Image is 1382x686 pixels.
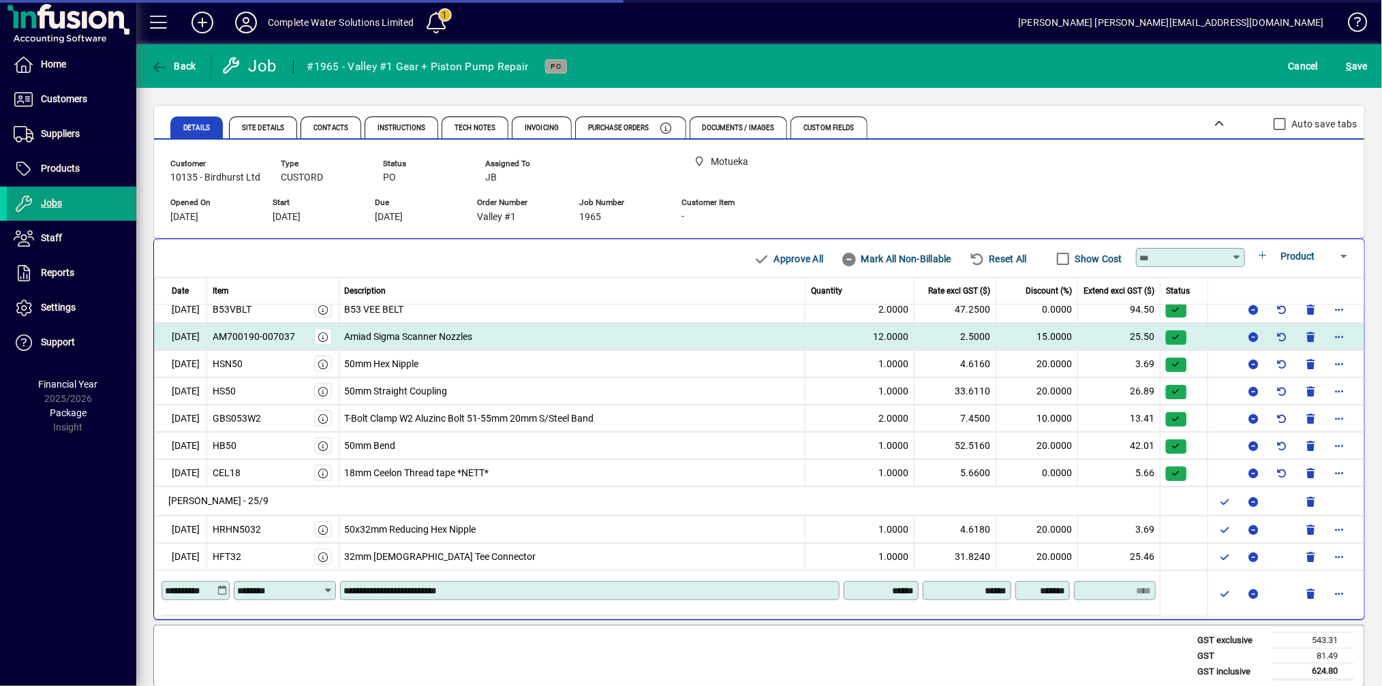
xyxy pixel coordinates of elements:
[878,523,908,537] span: 1.0000
[1084,285,1154,297] span: Extend excl GST ($)
[1078,516,1161,543] td: 3.69
[172,285,189,297] span: Date
[339,405,806,432] td: T-Bolt Clamp W2 Aluzinc Bolt 51-55mm 20mm S/Steel Band
[477,212,516,223] span: Valley #1
[41,337,75,347] span: Support
[551,62,562,71] span: PO
[1328,518,1350,540] button: More options
[221,55,279,77] div: Job
[345,285,386,297] span: Description
[136,54,211,78] app-page-header-button: Back
[878,357,908,371] span: 1.0000
[1078,543,1161,570] td: 25.46
[170,172,260,183] span: 10135 - Birdhurst Ltd
[154,459,207,486] td: [DATE]
[1078,377,1161,405] td: 26.89
[339,296,806,323] td: B53 VEE BELT
[1272,633,1354,649] td: 543.31
[339,377,806,405] td: 50mm Straight Coupling
[996,459,1078,486] td: 0.0000
[170,159,260,168] span: Customer
[7,326,136,360] a: Support
[41,267,74,278] span: Reports
[213,439,236,453] div: HB50
[878,466,908,480] span: 1.0000
[477,198,559,207] span: Order Number
[1280,251,1315,262] span: Product
[7,117,136,151] a: Suppliers
[281,172,323,183] span: CUSTORD
[1191,633,1272,649] td: GST exclusive
[339,432,806,459] td: 50mm Bend
[41,59,66,69] span: Home
[41,163,80,174] span: Products
[835,247,957,271] button: Mark All Non-Billable
[1289,55,1319,77] span: Cancel
[1018,12,1324,33] div: [PERSON_NAME] [PERSON_NAME][EMAIL_ADDRESS][DOMAIN_NAME]
[1078,432,1161,459] td: 42.01
[1347,61,1352,72] span: S
[39,379,98,390] span: Financial Year
[996,296,1078,323] td: 0.0000
[213,302,251,317] div: B53VBLT
[969,248,1027,270] span: Reset All
[1191,664,1272,680] td: GST inclusive
[7,48,136,82] a: Home
[154,516,207,543] td: [DATE]
[996,323,1078,350] td: 15.0000
[1166,285,1190,297] span: Status
[154,432,207,459] td: [DATE]
[1328,435,1350,456] button: More options
[1078,323,1161,350] td: 25.50
[681,211,684,222] span: -
[1328,298,1350,320] button: More options
[878,384,908,399] span: 1.0000
[841,248,951,270] span: Mark All Non-Billable
[1289,117,1358,131] label: Auto save tabs
[579,198,661,207] span: Job Number
[307,56,529,78] div: #1965 - Valley #1 Gear + Piston Pump Repair
[915,459,996,486] td: 5.6600
[878,302,908,317] span: 2.0000
[339,516,806,543] td: 50x32mm Reducing Hex Nipple
[224,10,268,35] button: Profile
[273,212,301,223] span: [DATE]
[1026,285,1072,297] span: Discount (%)
[485,159,567,168] span: Assigned To
[996,350,1078,377] td: 20.0000
[1338,3,1365,47] a: Knowledge Base
[711,155,749,169] span: Motueka
[703,125,775,131] span: Documents / Images
[1328,380,1350,402] button: More options
[242,125,284,131] span: Site Details
[281,159,363,168] span: Type
[375,198,457,207] span: Due
[7,82,136,116] a: Customers
[579,212,601,223] span: 1965
[1078,296,1161,323] td: 94.50
[313,125,348,131] span: Contacts
[525,125,559,131] span: Invoicing
[1347,55,1368,77] span: ave
[50,407,87,418] span: Package
[996,432,1078,459] td: 20.0000
[1328,353,1350,375] button: More options
[154,296,207,323] td: [DATE]
[1285,54,1322,78] button: Cancel
[915,516,996,543] td: 4.6180
[7,152,136,186] a: Products
[154,405,207,432] td: [DATE]
[151,61,196,72] span: Back
[213,550,241,564] div: HFT32
[1073,252,1122,266] label: Show Cost
[455,125,495,131] span: Tech Notes
[154,377,207,405] td: [DATE]
[873,330,908,344] span: 12.0000
[378,125,425,131] span: Instructions
[964,247,1032,271] button: Reset All
[996,516,1078,543] td: 20.0000
[996,543,1078,570] td: 20.0000
[996,377,1078,405] td: 20.0000
[688,153,777,170] span: Motueka
[213,411,261,426] div: GBS053W2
